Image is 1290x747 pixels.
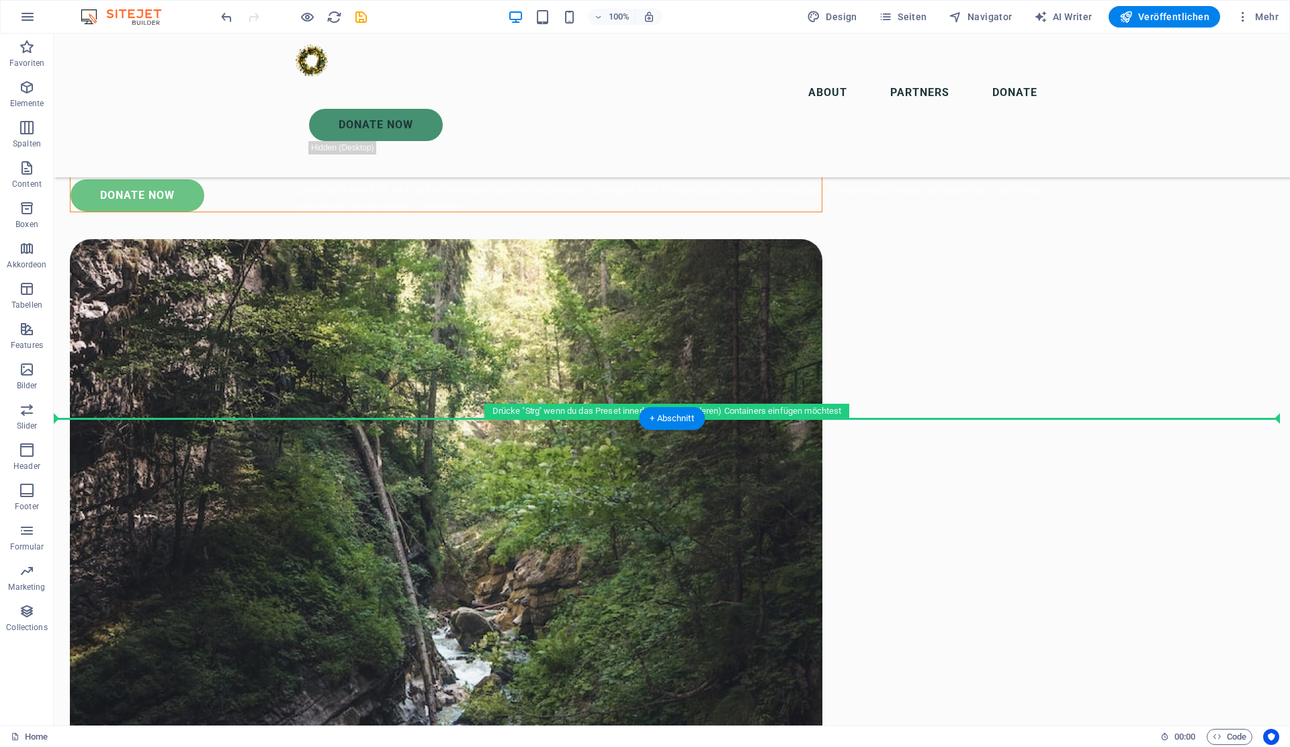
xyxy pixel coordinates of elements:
span: AI Writer [1034,10,1092,24]
button: Klicke hier, um den Vorschau-Modus zu verlassen [299,9,315,25]
button: Mehr [1231,6,1284,28]
p: Header [13,461,40,472]
h6: Session-Zeit [1160,729,1196,745]
p: Spalten [13,138,41,149]
p: Content [12,179,42,189]
button: Usercentrics [1263,729,1279,745]
button: Seiten [873,6,933,28]
span: Code [1213,729,1246,745]
span: Veröffentlichen [1119,10,1209,24]
span: Design [807,10,857,24]
span: Mehr [1236,10,1279,24]
span: : [1184,732,1186,742]
i: Seite neu laden [327,9,342,25]
p: Favoriten [9,58,44,69]
button: Navigator [943,6,1018,28]
button: reload [326,9,342,25]
div: + Abschnitt [639,407,705,430]
h6: 100% [608,9,630,25]
p: Slider [17,421,38,431]
p: Boxen [15,219,38,230]
img: Editor Logo [77,9,178,25]
button: save [353,9,369,25]
button: undo [218,9,234,25]
p: Akkordeon [7,259,46,270]
button: Code [1207,729,1252,745]
a: Klick, um Auswahl aufzuheben. Doppelklick öffnet Seitenverwaltung [11,729,48,745]
button: Design [802,6,863,28]
p: Elemente [10,98,44,109]
button: AI Writer [1029,6,1098,28]
p: Features [11,340,43,351]
span: Seiten [879,10,927,24]
p: Collections [6,622,47,633]
p: Marketing [8,582,45,592]
i: Rückgängig: Elemente löschen (Strg+Z) [219,9,234,25]
p: Footer [15,501,39,512]
span: Navigator [949,10,1013,24]
p: Formular [10,541,44,552]
span: 00 00 [1174,729,1195,745]
p: Bilder [17,380,38,391]
i: Save (Ctrl+S) [353,9,369,25]
button: Veröffentlichen [1109,6,1220,28]
div: Design (Strg+Alt+Y) [802,6,863,28]
p: Tabellen [11,300,42,310]
button: 100% [588,9,636,25]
